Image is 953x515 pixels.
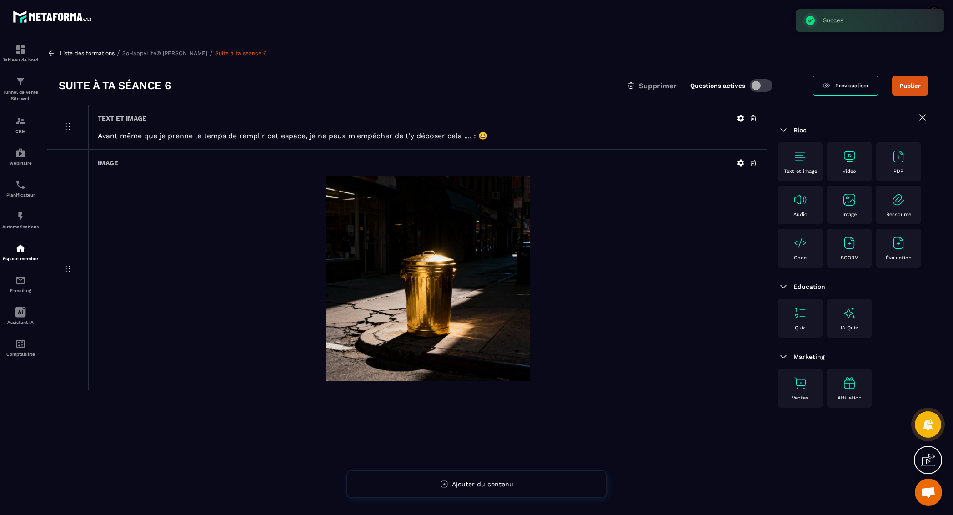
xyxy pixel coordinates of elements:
a: accountantaccountantComptabilité [2,332,39,364]
p: Affiliation [838,395,862,401]
p: Tableau de bord [2,57,39,62]
h3: Suite à ta séance 6 [59,78,171,93]
img: text-image no-wra [793,192,808,207]
img: email [15,275,26,286]
img: automations [15,147,26,158]
a: formationformationCRM [2,109,39,141]
a: Liste des formations [60,50,115,56]
p: Code [794,255,807,261]
img: logo [13,8,95,25]
p: Planificateur [2,192,39,197]
span: / [210,49,213,57]
img: text-image [842,376,857,390]
p: Automatisations [2,224,39,229]
img: arrow-down [778,281,789,292]
p: PDF [893,168,903,174]
img: formation [15,44,26,55]
h6: Image [98,159,118,167]
img: accountant [15,338,26,349]
p: Évaluation [886,255,912,261]
p: Image [843,212,857,217]
img: text-image no-wra [793,149,808,164]
a: schedulerschedulerPlanificateur [2,172,39,204]
img: arrow-down [778,351,789,362]
img: text-image no-wra [891,236,906,250]
div: Ouvrir le chat [915,479,942,506]
img: text-image no-wra [793,376,808,390]
p: IA Quiz [841,325,858,331]
span: Education [793,283,825,290]
a: automationsautomationsAutomatisations [2,204,39,236]
a: formationformationTunnel de vente Site web [2,69,39,109]
h6: Text et image [98,115,146,122]
p: Tunnel de vente Site web [2,89,39,102]
a: Assistant IA [2,300,39,332]
img: automations [15,211,26,222]
img: automations [15,243,26,254]
img: arrow-down [778,125,789,136]
p: SCORM [841,255,858,261]
img: background [326,176,530,381]
img: text-image no-wra [842,149,857,164]
a: Suite à ta séance 6 [215,50,266,56]
button: Publier [892,76,928,96]
p: E-mailing [2,288,39,293]
span: / [117,49,120,57]
span: Marketing [793,353,825,360]
p: Ventes [792,395,808,401]
img: scheduler [15,179,26,190]
img: text-image no-wra [793,306,808,320]
a: automationsautomationsWebinaire [2,141,39,172]
img: text-image [842,306,857,320]
img: formation [15,116,26,126]
p: Comptabilité [2,352,39,357]
a: automationsautomationsEspace membre [2,236,39,268]
img: text-image no-wra [842,236,857,250]
p: Avant même que je prenne le temps de remplir cet espace, je ne peux m'empêcher de t'y déposer cel... [98,131,757,140]
img: text-image no-wra [891,149,906,164]
img: text-image no-wra [842,192,857,207]
p: Text et image [784,168,817,174]
img: text-image no-wra [793,236,808,250]
span: Ajouter du contenu [452,480,513,488]
a: emailemailE-mailing [2,268,39,300]
p: Espace membre [2,256,39,261]
p: Quiz [795,325,806,331]
a: Prévisualiser [813,76,878,96]
p: CRM [2,129,39,134]
span: Bloc [793,126,807,134]
p: Vidéo [843,168,856,174]
p: Audio [793,212,808,217]
img: formation [15,76,26,87]
a: SoHappyLife® [PERSON_NAME] [122,50,207,56]
label: Questions actives [690,82,745,89]
img: text-image no-wra [891,192,906,207]
span: Prévisualiser [835,82,869,89]
p: Assistant IA [2,320,39,325]
p: Ressource [886,212,911,217]
a: formationformationTableau de bord [2,37,39,69]
p: Webinaire [2,161,39,166]
span: Supprimer [639,81,677,90]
